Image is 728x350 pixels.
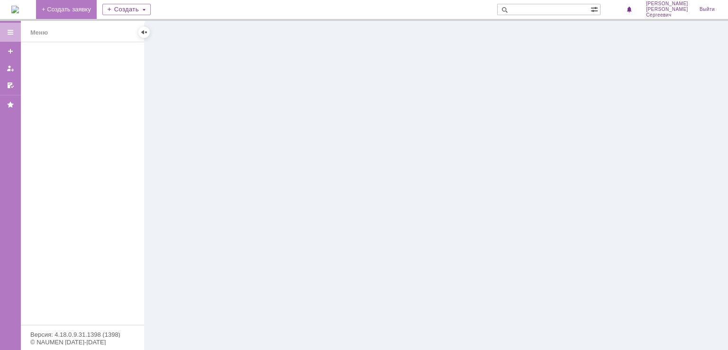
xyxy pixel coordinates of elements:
span: [PERSON_NAME] [646,7,688,12]
div: Меню [30,27,48,38]
span: [PERSON_NAME] [646,1,688,7]
div: © NAUMEN [DATE]-[DATE] [30,339,135,345]
div: Версия: 4.18.0.9.31.1398 (1398) [30,332,135,338]
span: Сергеевич [646,12,688,18]
div: Скрыть меню [138,27,150,38]
span: Расширенный поиск [591,4,600,13]
img: logo [11,6,19,13]
div: Создать [102,4,151,15]
a: Перейти на домашнюю страницу [11,6,19,13]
